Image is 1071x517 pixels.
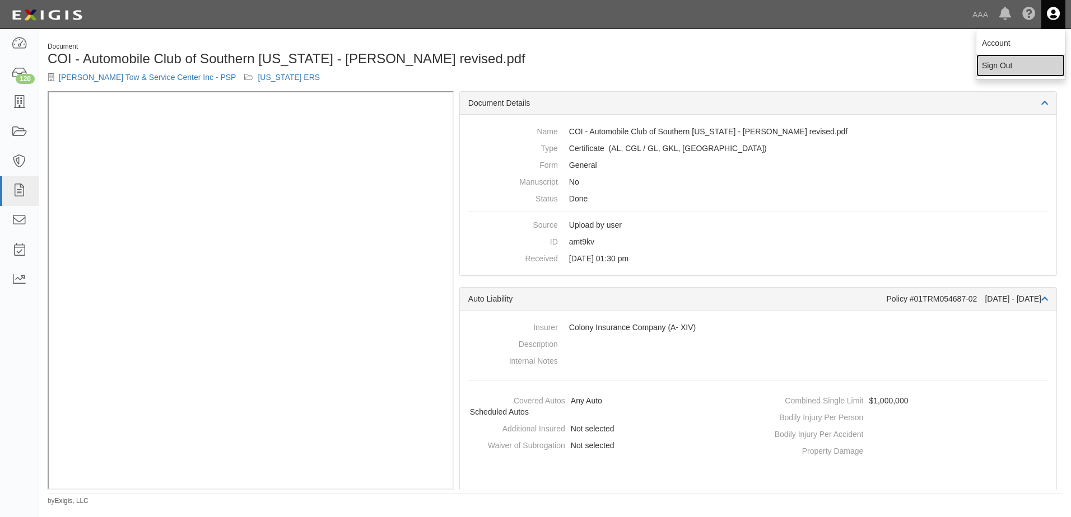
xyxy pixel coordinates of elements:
[468,336,558,350] dt: Description
[464,392,565,406] dt: Covered Autos
[976,54,1065,77] a: Sign Out
[468,319,558,333] dt: Insurer
[464,392,754,420] dd: Any Auto, Scheduled Autos
[468,250,558,264] dt: Received
[468,190,1048,207] dd: Done
[16,74,35,84] div: 120
[460,92,1056,115] div: Document Details
[468,157,558,171] dt: Form
[468,140,558,154] dt: Type
[258,73,320,82] a: [US_STATE] ERS
[8,5,86,25] img: logo-5460c22ac91f19d4615b14bd174203de0afe785f0fc80cf4dbbc73dc1793850b.png
[468,157,1048,173] dd: General
[55,497,89,505] a: Exigis, LLC
[468,217,1048,233] dd: Upload by user
[976,32,1065,54] a: Account
[762,392,1052,409] dd: $1,000,000
[464,420,754,437] dd: Not selected
[59,73,236,82] a: [PERSON_NAME] Tow & Service Center Inc - PSP
[468,140,1048,157] dd: Auto Liability Commercial General Liability / Garage Liability Garage Keepers Liability On-Hook
[464,437,754,454] dd: Not selected
[468,233,558,247] dt: ID
[762,409,863,423] dt: Bodily Injury Per Person
[464,420,565,434] dt: Additional Insured
[1022,8,1036,21] i: Help Center - Complianz
[762,443,863,457] dt: Property Damage
[887,293,1048,304] div: Policy #01TRM054687-02 [DATE] - [DATE]
[468,123,558,137] dt: Name
[48,42,547,51] div: Document
[468,217,558,231] dt: Source
[468,173,558,187] dt: Manuscript
[468,123,1048,140] dd: COI - Automobile Club of Southern [US_STATE] - [PERSON_NAME] revised.pdf
[48,51,547,66] h1: COI - Automobile Club of Southern [US_STATE] - [PERSON_NAME] revised.pdf
[468,293,887,304] div: Auto Liability
[762,426,863,440] dt: Bodily Injury Per Accident
[468,352,558,366] dt: Internal Notes
[468,319,1048,336] dd: Colony Insurance Company (A- XIV)
[468,233,1048,250] dd: amt9kv
[464,437,565,451] dt: Waiver of Subrogation
[468,250,1048,267] dd: [DATE] 01:30 pm
[468,173,1048,190] dd: No
[468,190,558,204] dt: Status
[48,496,89,506] small: by
[762,392,863,406] dt: Combined Single Limit
[967,3,994,26] a: AAA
